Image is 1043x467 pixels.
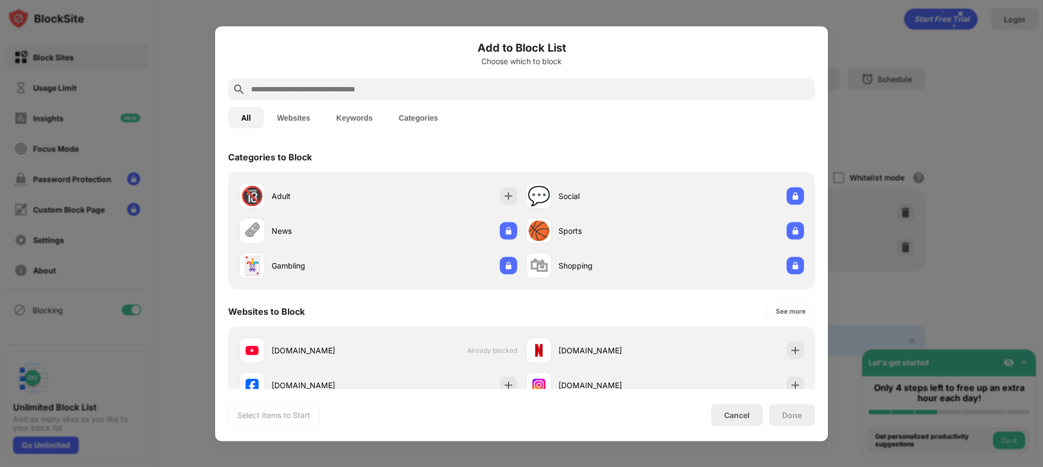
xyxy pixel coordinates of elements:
[233,83,246,96] img: search.svg
[558,379,665,391] div: [DOMAIN_NAME]
[527,220,550,242] div: 🏀
[241,254,263,277] div: 🃏
[782,410,802,419] div: Done
[228,57,815,65] div: Choose which to block
[724,410,750,420] div: Cancel
[558,190,665,202] div: Social
[530,254,548,277] div: 🛍
[246,378,259,391] img: favicons
[228,306,305,316] div: Websites to Block
[228,39,815,55] h6: Add to Block List
[228,107,264,128] button: All
[243,220,261,242] div: 🗞
[272,379,378,391] div: [DOMAIN_NAME]
[272,345,378,356] div: [DOMAIN_NAME]
[272,225,378,236] div: News
[246,344,259,357] img: favicons
[237,409,310,420] div: Select Items to Start
[323,107,386,128] button: Keywords
[558,225,665,236] div: Sports
[558,345,665,356] div: [DOMAIN_NAME]
[558,260,665,271] div: Shopping
[532,378,545,391] img: favicons
[532,344,545,357] img: favicons
[467,346,517,354] span: Already blocked
[264,107,323,128] button: Websites
[272,260,378,271] div: Gambling
[776,306,806,316] div: See more
[527,185,550,207] div: 💬
[272,190,378,202] div: Adult
[386,107,451,128] button: Categories
[241,185,263,207] div: 🔞
[228,151,312,162] div: Categories to Block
